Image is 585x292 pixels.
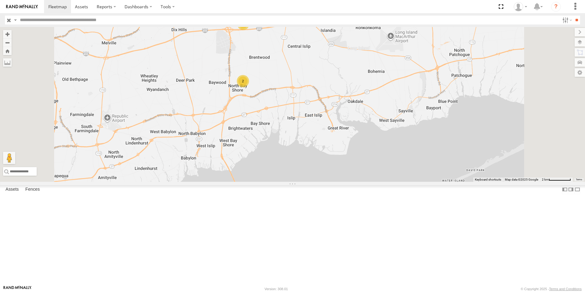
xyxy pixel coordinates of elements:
div: © Copyright 2025 - [521,287,582,291]
label: Dock Summary Table to the Right [568,185,574,194]
button: Drag Pegman onto the map to open Street View [3,152,15,164]
span: Map data ©2025 Google [505,178,538,181]
label: Map Settings [575,68,585,77]
label: Search Query [13,16,18,24]
button: Zoom in [3,30,12,38]
img: rand-logo.svg [6,5,38,9]
label: Measure [3,58,12,67]
button: Zoom Home [3,47,12,55]
label: Hide Summary Table [574,185,580,194]
i: ? [551,2,561,12]
button: Zoom out [3,38,12,47]
div: 2 [237,75,249,87]
label: Fences [22,185,43,194]
a: Terms and Conditions [549,287,582,291]
div: Matt Square [512,2,529,11]
span: 2 km [542,178,549,181]
a: Visit our Website [3,286,32,292]
button: Keyboard shortcuts [475,178,501,182]
label: Search Filter Options [560,16,573,24]
a: Terms (opens in new tab) [576,178,582,181]
div: Version: 308.01 [265,287,288,291]
button: Map Scale: 2 km per 69 pixels [540,178,573,182]
label: Assets [2,185,22,194]
label: Dock Summary Table to the Left [562,185,568,194]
